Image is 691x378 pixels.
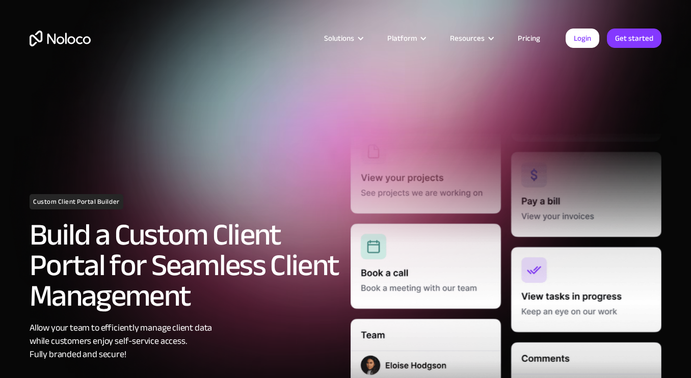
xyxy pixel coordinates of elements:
div: Allow your team to efficiently manage client data while customers enjoy self-service access. Full... [30,321,340,361]
div: Solutions [311,32,375,45]
h2: Build a Custom Client Portal for Seamless Client Management [30,220,340,311]
a: home [30,31,91,46]
a: Get started [607,29,661,48]
h1: Custom Client Portal Builder [30,194,123,209]
div: Platform [375,32,437,45]
a: Pricing [505,32,553,45]
div: Resources [437,32,505,45]
div: Resources [450,32,485,45]
div: Platform [387,32,417,45]
div: Solutions [324,32,354,45]
a: Login [566,29,599,48]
